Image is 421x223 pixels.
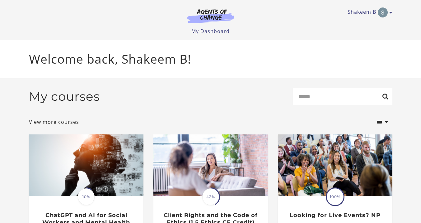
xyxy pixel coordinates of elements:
[29,118,79,126] a: View more courses
[181,9,241,23] img: Agents of Change Logo
[78,188,95,205] span: 10%
[348,7,389,17] a: Toggle menu
[284,212,386,219] h3: Looking for Live Events? NP
[191,28,230,35] a: My Dashboard
[29,89,100,104] h2: My courses
[29,50,392,68] p: Welcome back, Shakeem B!
[202,188,219,205] span: 42%
[327,188,344,205] span: 100%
